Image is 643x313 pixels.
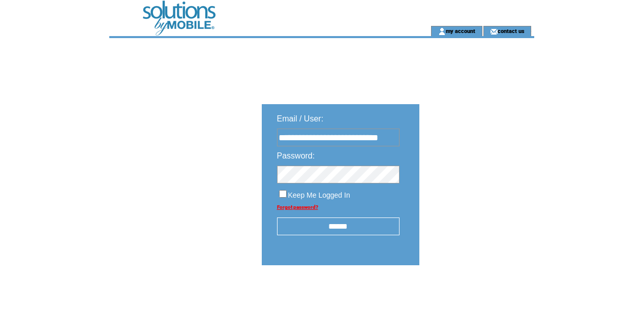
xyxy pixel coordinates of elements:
[449,291,500,303] img: transparent.png;jsessionid=36B235A0FD8ED4ECC582A01723B7633E
[288,191,350,199] span: Keep Me Logged In
[277,151,315,160] span: Password:
[446,27,475,34] a: my account
[498,27,525,34] a: contact us
[490,27,498,36] img: contact_us_icon.gif;jsessionid=36B235A0FD8ED4ECC582A01723B7633E
[438,27,446,36] img: account_icon.gif;jsessionid=36B235A0FD8ED4ECC582A01723B7633E
[277,114,324,123] span: Email / User:
[277,204,318,210] a: Forgot password?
